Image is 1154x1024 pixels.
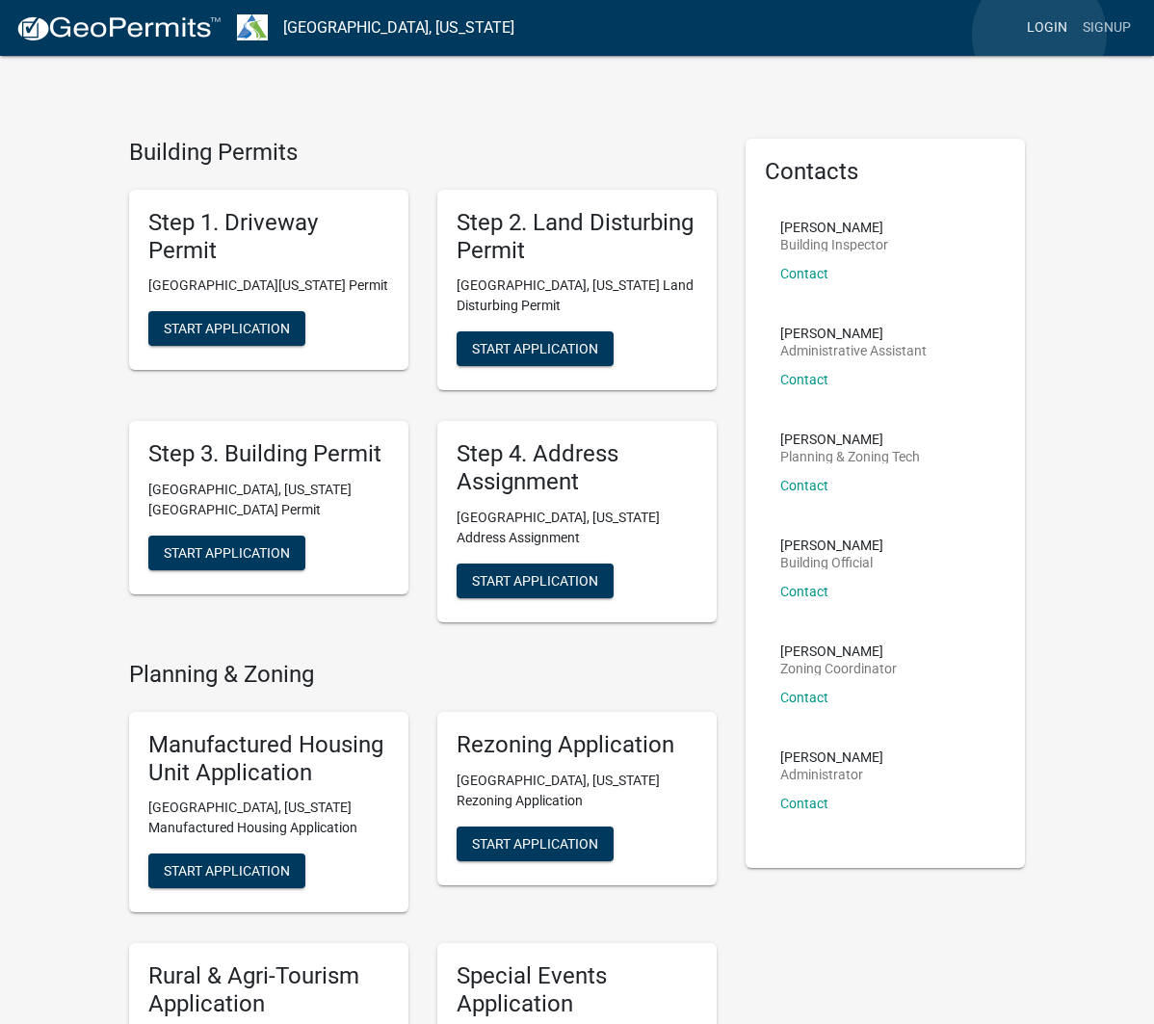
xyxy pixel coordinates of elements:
button: Start Application [457,331,614,366]
p: [PERSON_NAME] [780,538,883,552]
h5: Step 1. Driveway Permit [148,209,389,265]
button: Start Application [148,536,305,570]
p: [GEOGRAPHIC_DATA], [US_STATE] Manufactured Housing Application [148,798,389,838]
p: [GEOGRAPHIC_DATA], [US_STATE] Rezoning Application [457,771,697,811]
h5: Manufactured Housing Unit Application [148,731,389,787]
span: Start Application [164,321,290,336]
h5: Step 2. Land Disturbing Permit [457,209,697,265]
p: [PERSON_NAME] [780,327,927,340]
h5: Rezoning Application [457,731,697,759]
span: Start Application [164,863,290,879]
p: [GEOGRAPHIC_DATA], [US_STATE] Land Disturbing Permit [457,276,697,316]
p: [PERSON_NAME] [780,644,897,658]
p: [PERSON_NAME] [780,433,920,446]
button: Start Application [148,853,305,888]
p: [PERSON_NAME] [780,750,883,764]
a: Contact [780,266,828,281]
button: Start Application [457,564,614,598]
p: Planning & Zoning Tech [780,450,920,463]
p: Building Official [780,556,883,569]
span: Start Application [472,572,598,588]
h5: Rural & Agri-Tourism Application [148,962,389,1018]
p: Building Inspector [780,238,888,251]
p: Zoning Coordinator [780,662,897,675]
p: [GEOGRAPHIC_DATA], [US_STATE] Address Assignment [457,508,697,548]
p: [PERSON_NAME] [780,221,888,234]
p: [GEOGRAPHIC_DATA][US_STATE] Permit [148,276,389,296]
a: Contact [780,796,828,811]
a: Contact [780,478,828,493]
a: Contact [780,372,828,387]
h5: Step 3. Building Permit [148,440,389,468]
p: Administrative Assistant [780,344,927,357]
h5: Step 4. Address Assignment [457,440,697,496]
a: Login [1019,10,1075,46]
a: Signup [1075,10,1139,46]
h4: Building Permits [129,139,717,167]
img: Troup County, Georgia [237,14,268,40]
button: Start Application [148,311,305,346]
a: [GEOGRAPHIC_DATA], [US_STATE] [283,12,514,44]
h5: Contacts [765,158,1006,186]
span: Start Application [164,545,290,561]
p: [GEOGRAPHIC_DATA], [US_STATE][GEOGRAPHIC_DATA] Permit [148,480,389,520]
a: Contact [780,690,828,705]
span: Start Application [472,835,598,851]
h4: Planning & Zoning [129,661,717,689]
a: Contact [780,584,828,599]
p: Administrator [780,768,883,781]
h5: Special Events Application [457,962,697,1018]
button: Start Application [457,827,614,861]
span: Start Application [472,341,598,356]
